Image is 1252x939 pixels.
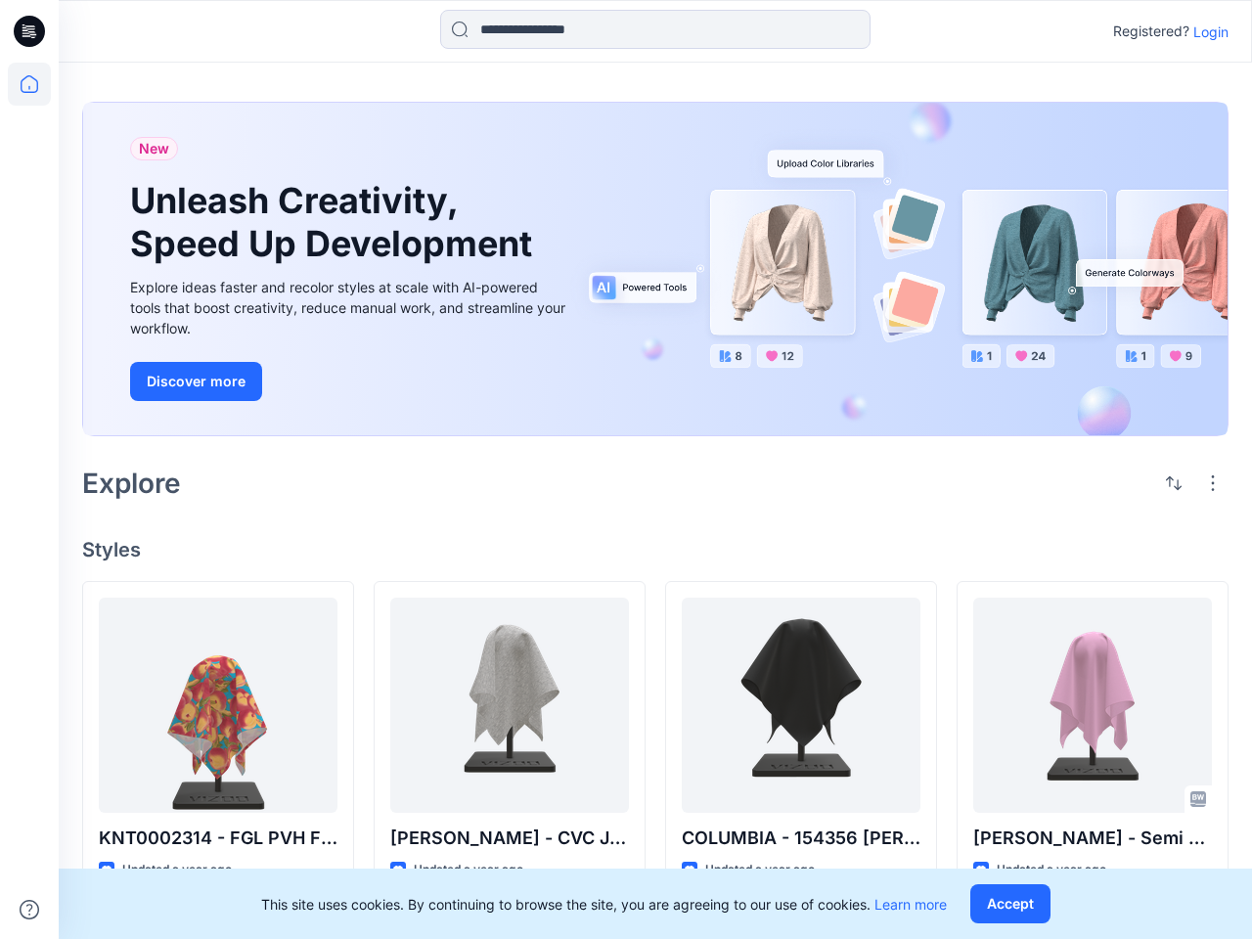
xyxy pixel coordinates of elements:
p: Updated a year ago [997,860,1106,880]
h4: Styles [82,538,1229,561]
p: This site uses cookies. By continuing to browse the site, you are agreeing to our use of cookies. [261,894,947,915]
h1: Unleash Creativity, Speed Up Development [130,180,541,264]
span: New [139,137,169,160]
a: Discover more [130,362,570,401]
a: HADDAD - CVC Jersey - 60 CTTN, 40 POLY - 150GSM [390,598,629,813]
p: Registered? [1113,20,1189,43]
a: CARHART - Semi Dull Interlock - 100 Poly - 140gsm [973,598,1212,813]
a: KNT0002314 - FGL PVH FS LIGHT WEIGHT JERSEY, 160 gm2 [99,598,337,813]
a: COLUMBIA - 154356 Terry - 60 CTTN, 40 POLY - 250GSM [682,598,920,813]
p: [PERSON_NAME] - CVC Jersey - 60 CTTN, 40 POLY - 150GSM [390,825,629,852]
h2: Explore [82,468,181,499]
div: Explore ideas faster and recolor styles at scale with AI-powered tools that boost creativity, red... [130,277,570,338]
button: Accept [970,884,1051,923]
p: COLUMBIA - 154356 [PERSON_NAME] - 60 CTTN, 40 POLY - 250GSM [682,825,920,852]
p: Updated a year ago [414,860,523,880]
button: Discover more [130,362,262,401]
p: Login [1193,22,1229,42]
a: Learn more [874,896,947,913]
p: KNT0002314 - FGL PVH FS LIGHT WEIGHT [GEOGRAPHIC_DATA], 160 gm2 [99,825,337,852]
p: Updated a year ago [705,860,815,880]
p: Updated a year ago [122,860,232,880]
p: [PERSON_NAME] - Semi Dull Interlock - 100 Poly - 140gsm [973,825,1212,852]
